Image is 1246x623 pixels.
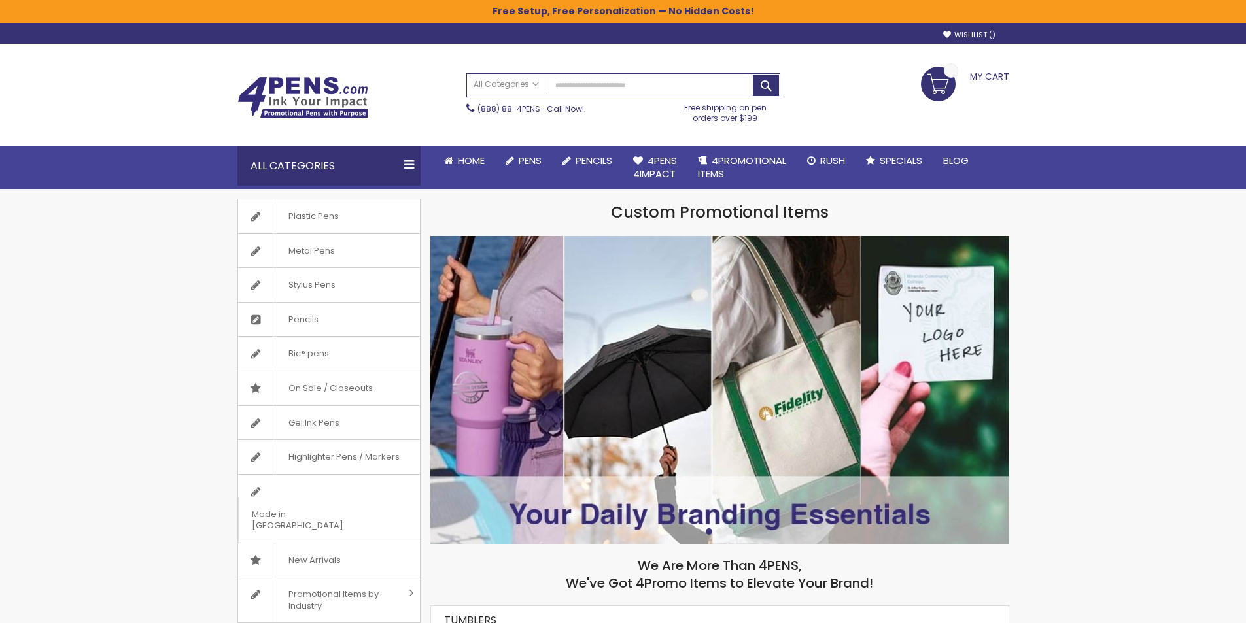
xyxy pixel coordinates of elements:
span: Home [458,154,485,167]
div: All Categories [237,146,421,186]
span: Bic® pens [275,337,342,371]
span: Made in [GEOGRAPHIC_DATA] [238,497,387,543]
a: On Sale / Closeouts [238,371,420,405]
span: Pencils [275,303,332,337]
div: Free shipping on pen orders over $199 [670,97,780,124]
a: Rush [797,146,856,175]
img: 4Pens Custom Pens and Promotional Products [237,76,368,118]
span: Highlighter Pens / Markers [275,440,413,474]
a: Gel Ink Pens [238,406,420,440]
a: Highlighter Pens / Markers [238,440,420,474]
span: Stylus Pens [275,268,349,302]
span: All Categories [474,79,539,90]
span: Metal Pens [275,234,348,268]
span: Blog [943,154,969,167]
span: New Arrivals [275,543,354,577]
a: Plastic Pens [238,199,420,233]
img: / [430,236,1009,544]
iframe: Google Customer Reviews [1138,588,1246,623]
a: Made in [GEOGRAPHIC_DATA] [238,475,420,543]
a: Stylus Pens [238,268,420,302]
span: Promotional Items by Industry [275,577,404,622]
a: Pencils [552,146,623,175]
span: 4Pens 4impact [633,154,677,180]
a: Promotional Items by Industry [238,577,420,622]
a: 4Pens4impact [623,146,687,189]
a: Pens [495,146,552,175]
h1: Custom Promotional Items [430,202,1009,223]
span: - Call Now! [477,103,584,114]
span: Specials [880,154,922,167]
a: Bic® pens [238,337,420,371]
a: Metal Pens [238,234,420,268]
span: Pens [519,154,542,167]
a: Home [434,146,495,175]
a: Blog [933,146,979,175]
a: Specials [856,146,933,175]
a: Wishlist [943,30,995,40]
h2: We Are More Than 4PENS, We've Got 4Promo Items to Elevate Your Brand! [430,557,1009,592]
a: (888) 88-4PENS [477,103,540,114]
span: Gel Ink Pens [275,406,353,440]
a: Pencils [238,303,420,337]
a: All Categories [467,74,545,95]
a: 4PROMOTIONALITEMS [687,146,797,189]
span: Plastic Pens [275,199,352,233]
a: New Arrivals [238,543,420,577]
span: 4PROMOTIONAL ITEMS [698,154,786,180]
span: On Sale / Closeouts [275,371,386,405]
span: Rush [820,154,845,167]
span: Pencils [576,154,612,167]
